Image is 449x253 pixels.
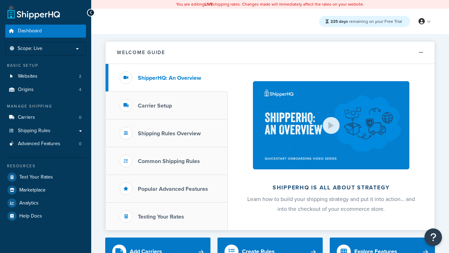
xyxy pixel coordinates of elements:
[247,195,415,213] span: Learn how to build your shipping strategy and put it into action… and into the checkout of your e...
[5,197,86,209] a: Analytics
[19,200,39,206] span: Analytics
[205,1,213,7] b: LIVE
[5,111,86,124] a: Carriers0
[5,83,86,96] a: Origins4
[138,214,184,220] h3: Testing Your Rates
[18,73,38,79] span: Websites
[138,158,200,164] h3: Common Shipping Rules
[5,25,86,38] a: Dashboard
[18,115,35,121] span: Carriers
[5,124,86,137] a: Shipping Rules
[5,171,86,183] a: Test Your Rates
[18,28,42,34] span: Dashboard
[330,18,348,25] strong: 235 days
[5,163,86,169] div: Resources
[5,184,86,196] a: Marketplace
[79,87,81,93] span: 4
[253,81,409,169] img: ShipperHQ is all about strategy
[106,41,435,64] button: Welcome Guide
[79,115,81,121] span: 0
[19,213,42,219] span: Help Docs
[138,130,201,137] h3: Shipping Rules Overview
[5,63,86,69] div: Basic Setup
[5,83,86,96] li: Origins
[5,137,86,150] a: Advanced Features0
[5,103,86,109] div: Manage Shipping
[5,137,86,150] li: Advanced Features
[5,111,86,124] li: Carriers
[246,184,416,191] h2: ShipperHQ is all about strategy
[19,174,53,180] span: Test Your Rates
[330,18,402,25] span: remaining on your Free Trial
[79,141,81,147] span: 0
[424,228,442,246] button: Open Resource Center
[138,75,201,81] h3: ShipperHQ: An Overview
[18,46,42,52] span: Scope: Live
[19,187,46,193] span: Marketplace
[138,103,172,109] h3: Carrier Setup
[18,141,60,147] span: Advanced Features
[5,70,86,83] a: Websites2
[79,73,81,79] span: 2
[18,87,34,93] span: Origins
[5,210,86,222] a: Help Docs
[138,186,208,192] h3: Popular Advanced Features
[117,50,165,55] h2: Welcome Guide
[5,70,86,83] li: Websites
[18,128,51,134] span: Shipping Rules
